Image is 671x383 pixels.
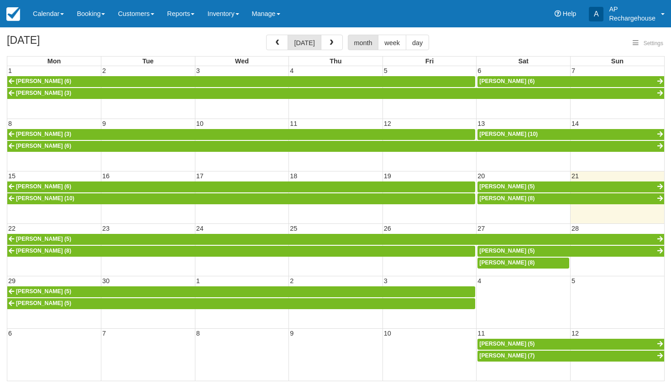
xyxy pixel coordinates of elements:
span: 4 [289,67,294,74]
span: Wed [235,57,249,65]
p: Rechargehouse [609,14,655,23]
span: 20 [477,172,486,180]
a: [PERSON_NAME] (6) [7,141,664,152]
span: 3 [195,67,201,74]
i: Help [555,10,561,17]
span: 22 [7,225,16,232]
span: Fri [425,57,434,65]
span: Help [563,10,577,17]
span: 29 [7,277,16,285]
span: 28 [571,225,580,232]
a: [PERSON_NAME] (5) [477,246,664,257]
span: 6 [7,330,13,337]
button: day [406,35,429,50]
span: 15 [7,172,16,180]
span: 7 [571,67,576,74]
span: 27 [477,225,486,232]
span: 10 [195,120,204,127]
a: [PERSON_NAME] (5) [7,286,475,297]
span: 16 [101,172,110,180]
span: 19 [383,172,392,180]
a: [PERSON_NAME] (6) [7,181,475,192]
span: 1 [195,277,201,285]
span: [PERSON_NAME] (6) [16,183,71,190]
span: 21 [571,172,580,180]
img: checkfront-main-nav-mini-logo.png [6,7,20,21]
span: 13 [477,120,486,127]
span: 5 [571,277,576,285]
span: 14 [571,120,580,127]
a: [PERSON_NAME] (10) [477,129,664,140]
a: [PERSON_NAME] (8) [477,193,664,204]
span: 25 [289,225,298,232]
span: [PERSON_NAME] (5) [16,288,71,295]
div: A [589,7,603,21]
span: 23 [101,225,110,232]
span: 18 [289,172,298,180]
span: 12 [383,120,392,127]
span: 11 [477,330,486,337]
button: month [348,35,379,50]
span: [PERSON_NAME] (6) [479,78,535,84]
span: 2 [289,277,294,285]
span: 9 [289,330,294,337]
a: [PERSON_NAME] (8) [477,258,569,269]
span: 12 [571,330,580,337]
span: 30 [101,277,110,285]
span: [PERSON_NAME] (10) [479,131,538,137]
span: 6 [477,67,482,74]
button: [DATE] [288,35,321,50]
span: 2 [101,67,107,74]
span: 4 [477,277,482,285]
span: 1 [7,67,13,74]
span: 9 [101,120,107,127]
span: [PERSON_NAME] (5) [479,183,535,190]
span: [PERSON_NAME] (8) [479,259,535,266]
a: [PERSON_NAME] (5) [477,339,664,350]
button: Settings [627,37,669,50]
a: [PERSON_NAME] (3) [7,129,475,140]
span: 3 [383,277,388,285]
span: Settings [644,40,663,47]
h2: [DATE] [7,35,122,52]
span: [PERSON_NAME] (6) [16,143,71,149]
span: Thu [330,57,341,65]
span: 10 [383,330,392,337]
span: [PERSON_NAME] (3) [16,90,71,96]
span: 26 [383,225,392,232]
span: [PERSON_NAME] (5) [479,341,535,347]
span: Sat [518,57,528,65]
span: [PERSON_NAME] (5) [479,248,535,254]
a: [PERSON_NAME] (3) [7,88,664,99]
span: 11 [289,120,298,127]
span: [PERSON_NAME] (7) [479,352,535,359]
span: Tue [142,57,154,65]
a: [PERSON_NAME] (5) [7,298,475,309]
span: [PERSON_NAME] (6) [16,78,71,84]
span: [PERSON_NAME] (3) [16,131,71,137]
span: [PERSON_NAME] (10) [16,195,74,202]
p: AP [609,5,655,14]
span: Sun [611,57,624,65]
a: [PERSON_NAME] (7) [477,351,664,362]
span: 24 [195,225,204,232]
span: [PERSON_NAME] (8) [479,195,535,202]
span: 8 [195,330,201,337]
span: [PERSON_NAME] (5) [16,300,71,306]
a: [PERSON_NAME] (5) [7,234,664,245]
span: 8 [7,120,13,127]
a: [PERSON_NAME] (6) [7,76,475,87]
a: [PERSON_NAME] (5) [477,181,664,192]
span: [PERSON_NAME] (8) [16,248,71,254]
span: 7 [101,330,107,337]
span: Mon [47,57,61,65]
a: [PERSON_NAME] (10) [7,193,475,204]
a: [PERSON_NAME] (8) [7,246,475,257]
span: 17 [195,172,204,180]
button: week [378,35,406,50]
span: [PERSON_NAME] (5) [16,236,71,242]
a: [PERSON_NAME] (6) [477,76,664,87]
span: 5 [383,67,388,74]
